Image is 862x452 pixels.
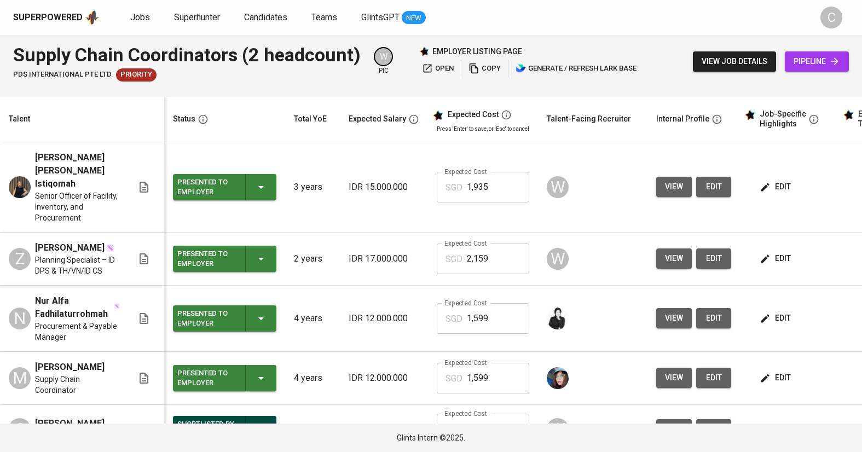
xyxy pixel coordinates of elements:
[693,51,776,72] button: view job details
[9,418,31,440] div: G
[35,374,120,396] span: Supply Chain Coordinator
[311,12,337,22] span: Teams
[762,422,791,436] span: edit
[516,63,527,74] img: lark
[437,125,529,133] p: Press 'Enter' to save, or 'Esc' to cancel
[13,42,361,68] div: Supply Chain Coordinators (2 headcount)
[173,305,276,332] button: Presented to Employer
[402,13,426,24] span: NEW
[656,368,692,388] button: view
[174,12,220,22] span: Superhunter
[35,294,113,321] span: Nur Alfa Fadhilaturrohmah
[374,47,393,76] div: pic
[177,366,236,390] div: Presented to Employer
[106,244,114,252] img: magic_wand.svg
[374,47,393,66] div: W
[665,422,683,436] span: view
[446,423,462,436] p: SGD
[656,419,692,439] button: view
[744,109,755,120] img: glints_star.svg
[547,176,569,198] div: W
[547,308,569,329] img: medwi@glints.com
[9,367,31,389] div: M
[696,419,731,439] button: edit
[757,308,795,328] button: edit
[696,308,731,328] a: edit
[665,371,683,385] span: view
[762,252,791,265] span: edit
[130,11,152,25] a: Jobs
[422,62,454,75] span: open
[705,371,722,385] span: edit
[656,177,692,197] button: view
[177,247,236,271] div: Presented to Employer
[294,372,331,385] p: 4 years
[361,11,426,25] a: GlintsGPT NEW
[9,248,31,270] div: Z
[35,254,120,276] span: Planning Specialist – ID DPS & TH/VN/ID CS
[656,248,692,269] button: view
[173,112,195,126] div: Status
[696,177,731,197] button: edit
[696,368,731,388] button: edit
[446,312,462,326] p: SGD
[173,416,276,442] button: Shortlisted by Employer
[13,9,100,26] a: Superpoweredapp logo
[705,180,722,194] span: edit
[760,109,806,129] div: Job-Specific Highlights
[177,417,236,441] div: Shortlisted by Employer
[843,109,854,120] img: glints_star.svg
[173,365,276,391] button: Presented to Employer
[35,321,120,343] span: Procurement & Payable Manager
[174,11,222,25] a: Superhunter
[114,303,120,309] img: magic_wand.svg
[432,110,443,121] img: glints_star.svg
[13,11,83,24] div: Superpowered
[244,12,287,22] span: Candidates
[702,55,767,68] span: view job details
[705,311,722,325] span: edit
[419,60,456,77] button: open
[513,60,639,77] button: lark generate / refresh lark base
[361,12,400,22] span: GlintsGPT
[419,47,429,56] img: Glints Star
[468,62,501,75] span: copy
[466,60,504,77] button: copy
[13,69,112,80] span: PDS International Pte Ltd
[446,372,462,385] p: SGD
[9,112,30,126] div: Talent
[656,112,709,126] div: Internal Profile
[294,181,331,194] p: 3 years
[244,11,290,25] a: Candidates
[432,46,522,57] p: employer listing page
[547,112,631,126] div: Talent-Facing Recruiter
[35,190,120,223] span: Senior Officer of Facility, Inventory, and Procurement
[696,248,731,269] button: edit
[762,180,791,194] span: edit
[177,175,236,199] div: Presented to Employer
[448,110,499,120] div: Expected Cost
[349,112,406,126] div: Expected Salary
[665,311,683,325] span: view
[349,252,419,265] p: IDR 17.000.000
[294,112,327,126] div: Total YoE
[35,241,105,254] span: [PERSON_NAME]
[116,68,157,82] div: New Job received from Demand Team
[547,367,569,389] img: diazagista@glints.com
[656,308,692,328] button: view
[446,253,462,266] p: SGD
[35,417,105,430] span: [PERSON_NAME]
[446,181,462,194] p: SGD
[757,368,795,388] button: edit
[177,306,236,331] div: Presented to Employer
[311,11,339,25] a: Teams
[294,252,331,265] p: 2 years
[349,312,419,325] p: IDR 12.000.000
[757,419,795,439] button: edit
[9,176,31,198] img: Dimas Nur Annisa Istiqomah
[35,361,105,374] span: [PERSON_NAME]
[547,248,569,270] div: W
